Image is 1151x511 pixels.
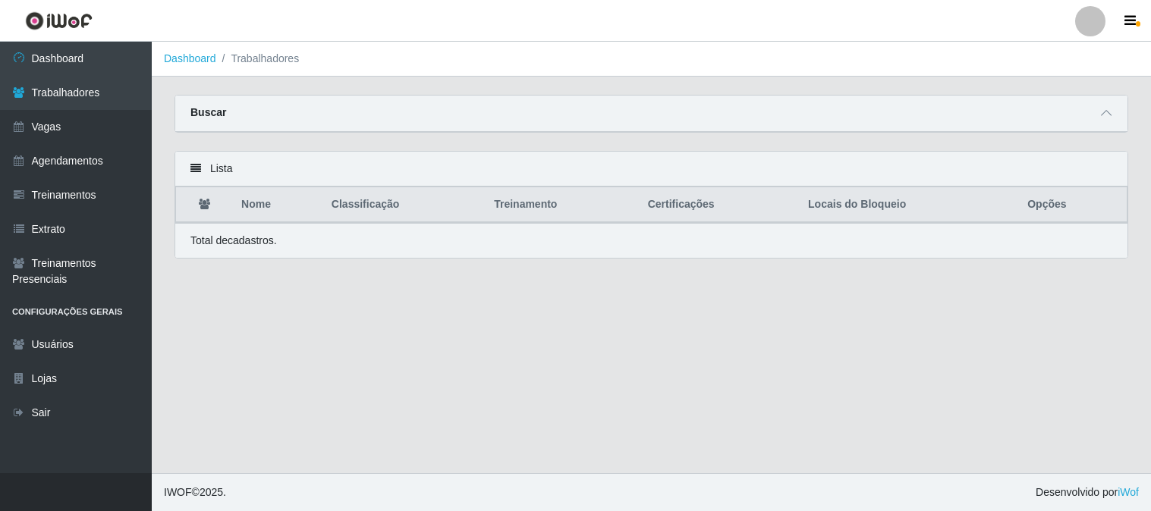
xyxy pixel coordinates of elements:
[232,187,322,223] th: Nome
[152,42,1151,77] nav: breadcrumb
[1118,486,1139,498] a: iWof
[164,52,216,64] a: Dashboard
[1036,484,1139,500] span: Desenvolvido por
[799,187,1018,223] th: Locais do Bloqueio
[322,187,485,223] th: Classificação
[639,187,799,223] th: Certificações
[485,187,639,223] th: Treinamento
[190,106,226,118] strong: Buscar
[25,11,93,30] img: CoreUI Logo
[164,486,192,498] span: IWOF
[190,233,277,249] p: Total de cadastros.
[164,484,226,500] span: © 2025 .
[175,152,1127,187] div: Lista
[1018,187,1127,223] th: Opções
[216,51,300,67] li: Trabalhadores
